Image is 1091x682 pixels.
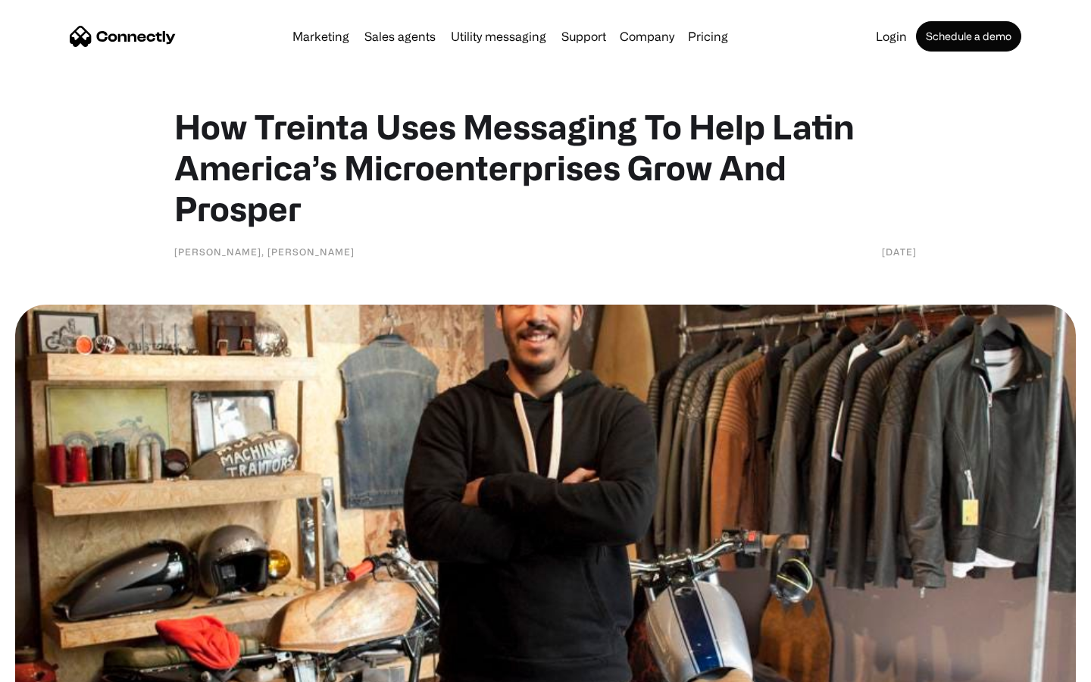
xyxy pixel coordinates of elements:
a: Pricing [682,30,734,42]
a: Login [870,30,913,42]
a: Support [555,30,612,42]
div: [PERSON_NAME], [PERSON_NAME] [174,244,355,259]
a: Schedule a demo [916,21,1021,52]
div: Company [620,26,674,47]
div: [DATE] [882,244,917,259]
aside: Language selected: English [15,655,91,677]
a: Utility messaging [445,30,552,42]
h1: How Treinta Uses Messaging To Help Latin America’s Microenterprises Grow And Prosper [174,106,917,229]
a: Marketing [286,30,355,42]
a: Sales agents [358,30,442,42]
ul: Language list [30,655,91,677]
